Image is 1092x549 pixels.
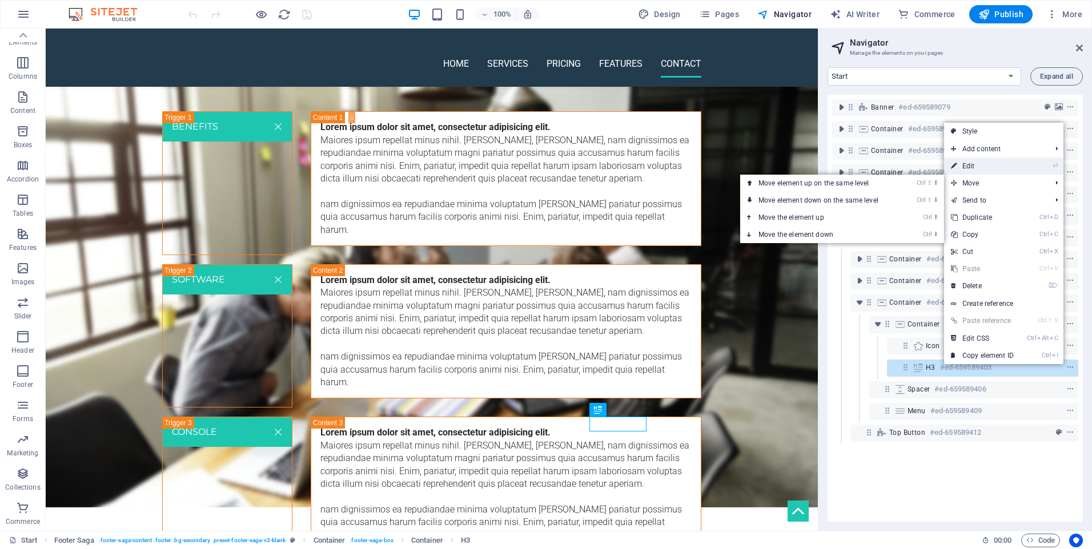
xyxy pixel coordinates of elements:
p: Tables [13,209,33,218]
a: CtrlAltCEdit CSS [944,330,1021,347]
button: preset [1053,426,1065,439]
h6: 100% [493,7,511,21]
p: Footer [13,380,33,389]
p: Elements [9,38,38,47]
i: Reload page [278,8,291,21]
i: Alt [1037,334,1049,342]
i: Ctrl [1039,265,1049,272]
span: Click to select. Double-click to edit [314,534,346,547]
i: V [1050,265,1058,272]
i: ⏎ [1053,162,1058,169]
a: Create reference [944,295,1063,312]
i: Ctrl [917,196,926,204]
button: preset [1042,100,1053,114]
button: background [1053,100,1065,114]
button: context-menu [1065,339,1076,353]
i: ⌦ [1049,282,1058,289]
span: 00 00 [994,534,1011,547]
span: Commerce [898,9,955,20]
h6: #ed-659589355 [926,252,978,266]
i: D [1050,213,1058,221]
i: Ctrl [917,179,926,187]
button: toggle-expand [853,274,866,288]
button: context-menu [1065,209,1076,223]
span: Container [871,168,904,177]
button: Code [1021,534,1060,547]
a: CtrlICopy element ID [944,347,1021,364]
button: toggle-expand [834,144,848,158]
span: Design [638,9,681,20]
button: Navigator [753,5,816,23]
a: CtrlCCopy [944,226,1021,243]
button: Commerce [893,5,960,23]
button: context-menu [1065,382,1076,396]
div: Design (Ctrl+Alt+Y) [633,5,685,23]
a: Ctrl⇧⬆Move element up on the same level [740,175,901,192]
button: Design [633,5,685,23]
i: ⇧ [1047,317,1053,324]
i: ⇧ [927,196,932,204]
button: Pages [694,5,744,23]
span: AI Writer [830,9,880,20]
a: Ctrl⇧⬇Move element down on the same level [740,192,901,209]
button: Click here to leave preview mode and continue editing [254,7,268,21]
span: Icon [926,341,940,350]
h6: #ed-659589376 [926,274,978,288]
span: Container [889,255,922,264]
button: context-menu [1065,252,1076,266]
button: context-menu [1065,187,1076,201]
a: ⏎Edit [944,158,1021,175]
i: X [1050,248,1058,255]
span: . footer-saga-box [350,534,394,547]
i: Ctrl [1039,213,1049,221]
i: ⬇ [933,231,938,238]
span: H3 [926,363,936,372]
i: I [1052,352,1058,359]
h2: Navigator [850,38,1083,48]
p: Boxes [14,140,33,150]
p: Images [11,277,35,286]
a: Style [944,123,1063,140]
i: Ctrl [1038,317,1047,324]
i: Ctrl [923,213,932,221]
a: CtrlVPaste [944,260,1021,277]
i: ⬆ [933,179,938,187]
a: Ctrl⇧VPaste reference [944,312,1021,329]
button: context-menu [1065,100,1076,114]
span: Publish [978,9,1023,20]
span: Container [871,146,904,155]
p: Features [9,243,37,252]
span: Expand all [1040,73,1073,80]
i: Ctrl [1042,352,1051,359]
button: context-menu [1065,361,1076,374]
span: Code [1026,534,1055,547]
span: Add content [944,140,1046,158]
button: context-menu [1065,144,1076,158]
span: : [1002,536,1003,544]
button: context-menu [1065,317,1076,331]
i: ⬆ [933,213,938,221]
button: context-menu [1065,165,1076,179]
button: toggle-expand [834,122,848,136]
h6: #ed-659589403 [940,361,991,374]
span: Navigator [757,9,812,20]
span: Spacer [908,385,930,394]
h6: #ed-659589394 [926,296,978,309]
button: context-menu [1065,122,1076,136]
img: Editor Logo [66,7,151,21]
h3: Manage the elements on your pages [850,48,1060,58]
span: Click to select. Double-click to edit [411,534,443,547]
button: context-menu [1065,404,1076,418]
h6: #ed-659589409 [930,404,982,418]
h6: #ed-659589415 [908,144,959,158]
p: Slider [14,312,32,321]
span: Click to select. Double-click to edit [54,534,94,547]
p: Collections [5,483,40,492]
a: Send to [944,192,1046,209]
span: Container [908,320,940,329]
p: Commerce [6,517,40,526]
button: Publish [969,5,1033,23]
button: toggle-expand [853,296,866,309]
i: C [1050,231,1058,238]
button: reload [277,7,291,21]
